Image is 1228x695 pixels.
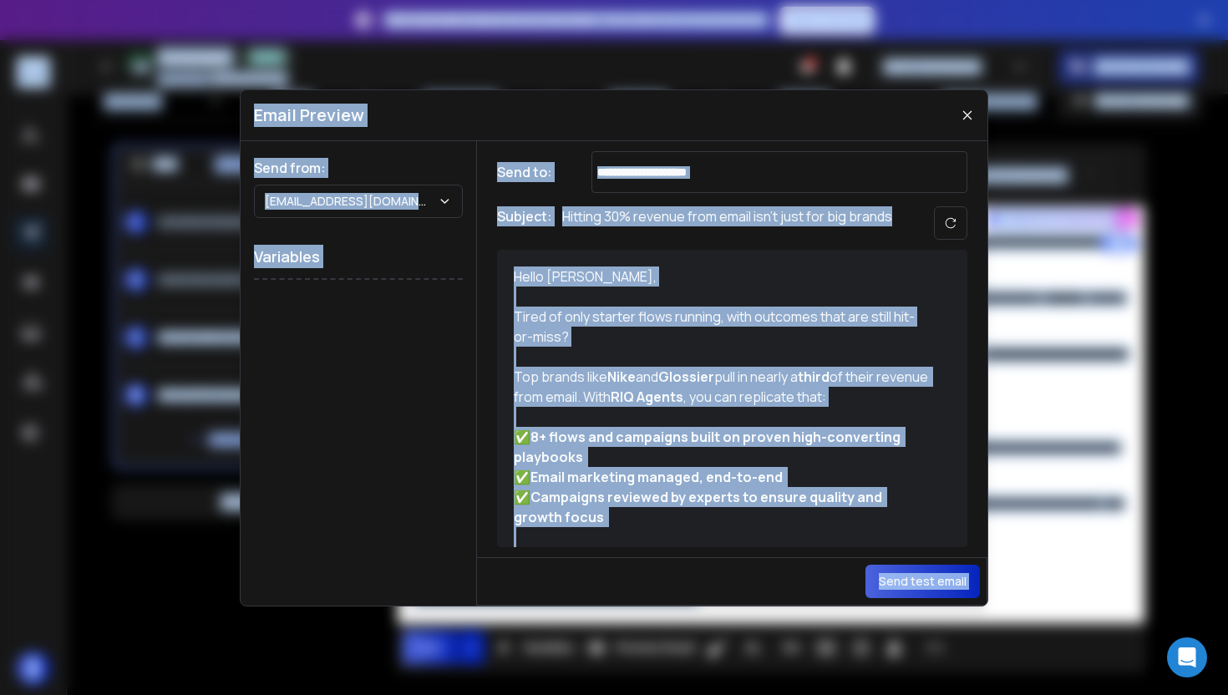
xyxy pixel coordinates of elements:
[265,193,438,210] p: [EMAIL_ADDRESS][DOMAIN_NAME]
[658,368,714,386] strong: Glossier
[514,367,931,407] div: Top brands like and pull in nearly a of their revenue from email. With , you can replicate that:
[1167,637,1207,677] div: Open Intercom Messenger
[637,468,783,486] strong: managed, end-to-end
[514,307,931,347] div: Tired of only starter flows running, with outcomes that are still hit-or-miss?
[514,266,931,287] div: Hello [PERSON_NAME],
[497,162,564,182] h1: Send to:
[254,158,463,178] h1: Send from:
[611,388,683,406] strong: RIQ Agents
[530,468,635,486] strong: Email marketing
[514,487,931,527] div: ✅
[514,427,931,467] div: ✅
[798,368,830,386] strong: third
[607,368,636,386] strong: Nike
[514,428,903,466] strong: 8+ flows and campaigns built on proven high-converting playbooks
[514,467,931,487] div: ✅
[254,235,463,280] h1: Variables
[514,488,885,526] strong: Campaigns reviewed by experts to ensure quality and growth focus
[497,206,552,240] h1: Subject:
[254,104,364,127] h1: Email Preview
[562,206,892,240] p: Hitting 30% revenue from email isn’t just for big brands
[865,565,980,598] button: Send test email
